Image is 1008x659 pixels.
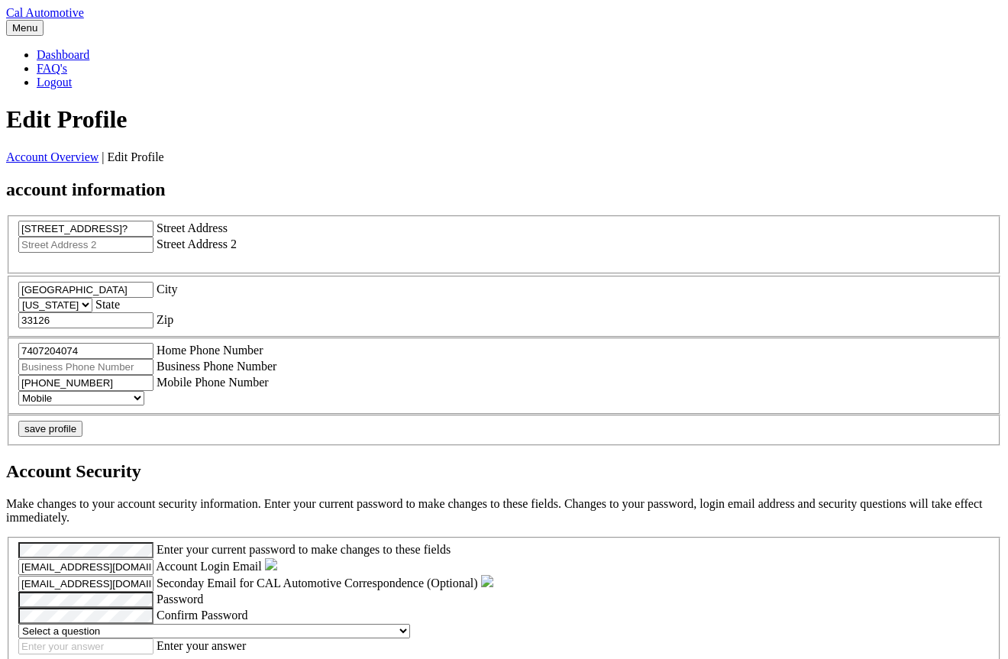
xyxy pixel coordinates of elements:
[6,6,84,19] a: Cal Automotive
[37,76,72,89] a: Logout
[18,221,153,237] input: Street Address 2
[6,179,1002,200] h2: account information
[481,575,493,587] img: tooltip.svg
[18,237,153,253] input: Street Address 2
[157,376,269,389] label: Mobile Phone Number
[157,639,246,652] label: Enter your answer
[157,283,178,296] label: City
[18,638,153,654] input: Enter your answer
[18,312,153,328] input: Zip
[18,576,153,592] input: Seconday Email for CAL Automotive Correspondence (Optional)
[156,560,262,573] label: Account Login Email
[37,48,89,61] a: Dashboard
[6,150,99,163] a: Account Overview
[265,558,277,570] img: tooltip.svg
[157,360,276,373] label: Business Phone Number
[157,237,237,250] label: Street Address 2
[18,421,82,437] button: save profile
[37,62,67,75] a: FAQ's
[95,298,120,311] label: State
[157,593,203,606] label: Password
[157,313,173,326] label: Zip
[157,577,478,590] label: Seconday Email for CAL Automotive Correspondence (Optional)
[108,150,164,163] span: Edit Profile
[18,359,153,375] input: Business Phone Number
[157,609,248,622] label: Confirm Password
[6,20,44,36] button: Menu
[157,221,228,234] label: Street Address
[157,543,451,556] label: Enter your current password to make changes to these fields
[157,344,263,357] label: Home Phone Number
[18,343,153,359] input: Home Phone Number
[18,282,153,298] input: City
[6,105,128,133] span: Edit Profile
[102,150,104,163] span: |
[6,497,1002,525] p: Make changes to your account security information. Enter your current password to make changes to...
[12,22,37,34] span: Menu
[18,375,153,391] input: Mobile Phone Number
[6,461,1002,482] h2: Account Security
[18,559,153,575] input: Account Login Email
